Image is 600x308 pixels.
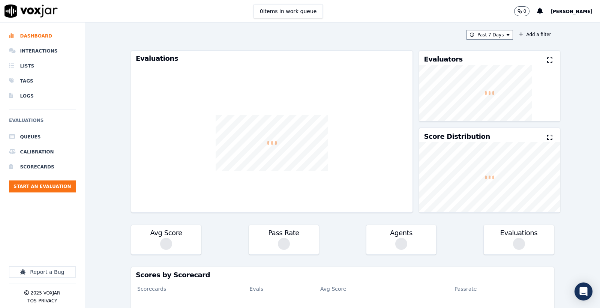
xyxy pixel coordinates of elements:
[9,89,76,104] a: Logs
[418,283,512,295] th: Passrate
[9,44,76,59] a: Interactions
[9,74,76,89] a: Tags
[136,230,196,236] h3: Avg Score
[27,298,36,304] button: TOS
[488,230,549,236] h3: Evaluations
[9,59,76,74] a: Lists
[4,5,58,18] img: voxjar logo
[371,230,432,236] h3: Agents
[243,283,314,295] th: Evals
[253,230,314,236] h3: Pass Rate
[136,55,408,62] h3: Evaluations
[523,8,526,14] p: 0
[9,180,76,192] button: Start an Evaluation
[550,7,600,16] button: [PERSON_NAME]
[314,283,418,295] th: Avg Score
[136,272,549,278] h3: Scores by Scorecard
[9,29,76,44] a: Dashboard
[514,6,530,16] button: 0
[9,144,76,159] a: Calibration
[131,283,243,295] th: Scorecards
[424,133,490,140] h3: Score Distribution
[9,129,76,144] a: Queues
[550,9,592,14] span: [PERSON_NAME]
[9,266,76,278] button: Report a Bug
[516,30,554,39] button: Add a filter
[514,6,537,16] button: 0
[30,290,60,296] p: 2025 Voxjar
[574,282,592,300] div: Open Intercom Messenger
[9,116,76,129] h6: Evaluations
[9,159,76,174] a: Scorecards
[424,56,462,63] h3: Evaluators
[466,30,513,40] button: Past 7 Days
[253,4,323,18] button: 0items in work queue
[39,298,57,304] button: Privacy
